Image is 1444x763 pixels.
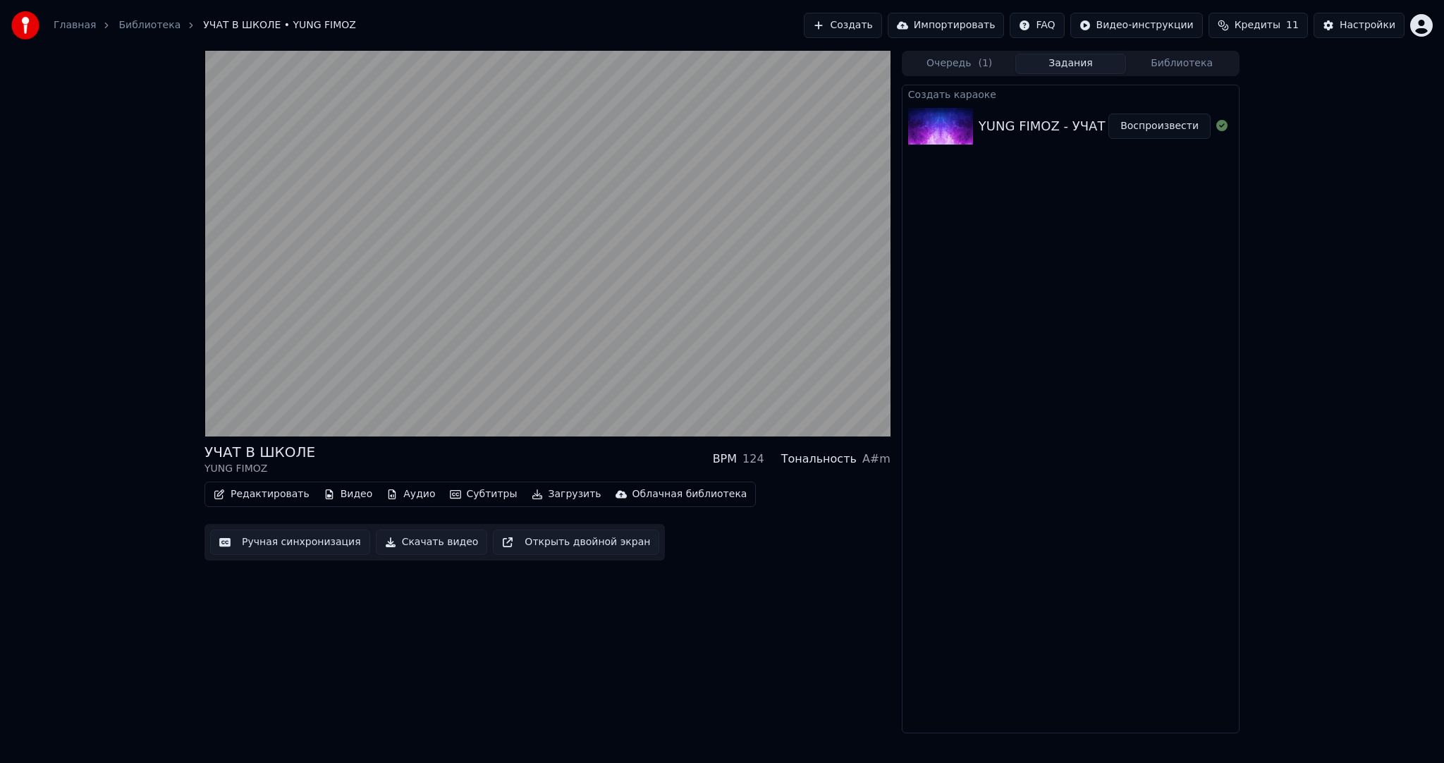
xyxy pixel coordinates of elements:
button: Воспроизвести [1108,114,1211,139]
span: ( 1 ) [978,56,992,71]
span: Кредиты [1235,18,1280,32]
nav: breadcrumb [54,18,356,32]
button: Кредиты11 [1209,13,1308,38]
button: FAQ [1010,13,1064,38]
button: Редактировать [208,484,315,504]
button: Задания [1015,54,1127,74]
button: Загрузить [526,484,607,504]
button: Видео [318,484,379,504]
button: Видео-инструкции [1070,13,1203,38]
button: Скачать видео [376,530,488,555]
button: Настройки [1314,13,1405,38]
button: Создать [804,13,881,38]
button: Субтитры [444,484,523,504]
div: A#m [862,451,891,468]
div: BPM [713,451,737,468]
button: Импортировать [888,13,1005,38]
span: 11 [1286,18,1299,32]
button: Открыть двойной экран [493,530,659,555]
button: Библиотека [1126,54,1237,74]
button: Аудио [381,484,441,504]
div: Создать караоке [902,85,1239,102]
div: YUNG FIMOZ - УЧАТ В ШКОЛЕ [979,116,1172,136]
div: 124 [742,451,764,468]
button: Очередь [904,54,1015,74]
a: Библиотека [118,18,180,32]
div: Тональность [781,451,857,468]
span: УЧАТ В ШКОЛЕ • YUNG FIMOZ [203,18,356,32]
img: youka [11,11,39,39]
button: Ручная синхронизация [210,530,370,555]
a: Главная [54,18,96,32]
div: Облачная библиотека [632,487,747,501]
div: YUNG FIMOZ [204,462,315,476]
div: УЧАТ В ШКОЛЕ [204,442,315,462]
div: Настройки [1340,18,1395,32]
